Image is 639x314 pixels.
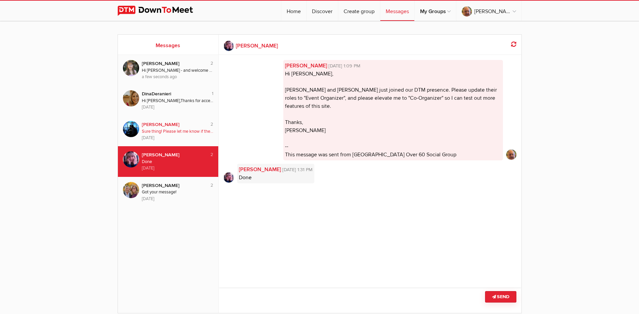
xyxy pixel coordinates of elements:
a: Barbara H 2 [PERSON_NAME] Hi [PERSON_NAME] - and welcome to our group's presence on the Down To M... [123,60,214,80]
img: DownToMeet [118,6,203,16]
img: cropped.jpg [506,150,516,160]
img: Vicki [123,151,139,167]
a: [PERSON_NAME][DATE] 1:31 PM [239,165,313,174]
div: [PERSON_NAME] [142,182,203,189]
div: [DATE] [142,135,214,141]
img: Karen C. [123,182,139,198]
span: [DATE] 1:31 PM [281,166,313,174]
span: Done [239,174,252,181]
div: Done [142,159,214,165]
div: 2 [203,60,213,67]
img: Thomas N. [123,121,139,137]
div: 2 [203,121,213,128]
div: [PERSON_NAME] [142,121,203,128]
a: DinaDeranieri 1 DinaDeranieri Hi [PERSON_NAME],Thanks for accepting the invitation to connect wit... [123,90,214,111]
a: [PERSON_NAME][DATE] 1:09 PM [285,62,501,70]
a: Vicki 2 [PERSON_NAME] Done [DATE] [123,151,214,171]
div: [PERSON_NAME] [142,60,203,67]
div: Sure thing! Please let me know if there is anything specific you would like me to test. [142,128,214,135]
div: [PERSON_NAME] [142,151,203,159]
div: 2 [203,152,213,158]
img: Barbara H [123,60,139,76]
a: Messages [380,1,414,21]
div: [DATE] [142,165,214,171]
span: [DATE] 1:09 PM [327,62,360,70]
img: DinaDeranieri [123,90,139,106]
div: a few seconds ago [142,74,214,80]
div: 1 [203,91,213,97]
img: cropped.jpg [224,172,234,183]
a: Create group [338,1,380,21]
button: Send [485,291,516,303]
a: My Groups [415,1,456,21]
a: Thomas N. 2 [PERSON_NAME] Sure thing! Please let me know if there is anything specific you would ... [123,121,214,141]
div: Hi [PERSON_NAME], Thanks for accepting the invitation to connect with our group on this platform.... [142,98,214,104]
div: [DATE] [142,104,214,111]
b: [PERSON_NAME] [236,42,278,50]
a: Discover [307,1,338,21]
a: [PERSON_NAME] [224,41,516,51]
span: Hi [PERSON_NAME], [PERSON_NAME] and [PERSON_NAME] just joined our DTM presence. Please update the... [285,70,497,158]
div: DinaDeranieri [142,90,203,98]
div: Got your message! [142,189,214,195]
div: Hi [PERSON_NAME] - and welcome to our group's presence on the Down To Meet platform! Now try mess... [142,67,214,74]
div: 2 [203,182,213,189]
div: [DATE] [142,196,214,202]
a: Karen C. 2 [PERSON_NAME] Got your message! [DATE] [123,182,214,202]
a: [PERSON_NAME] [456,1,521,21]
h2: Messages [123,41,214,50]
a: Home [281,1,306,21]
